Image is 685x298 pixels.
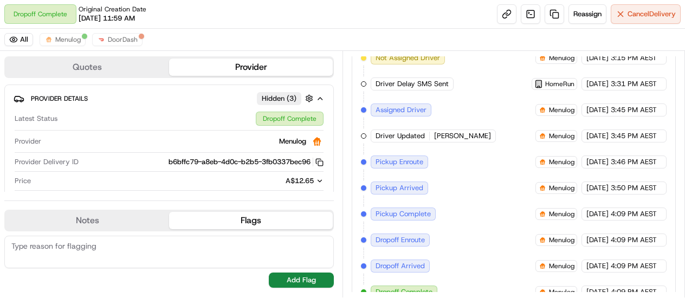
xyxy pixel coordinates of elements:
span: Latest Status [15,114,57,124]
span: Menulog [549,262,574,270]
span: Original Creation Date [79,5,146,14]
button: DoorDash [92,33,143,46]
span: [DATE] [586,261,609,271]
button: Notes [5,212,169,229]
span: [DATE] 11:59 AM [79,14,135,23]
img: justeat_logo.png [538,262,547,270]
span: Menulog [549,288,574,296]
span: A$12.65 [286,176,314,185]
img: justeat_logo.png [538,288,547,296]
button: Add Flag [269,273,334,288]
span: Assigned Driver [376,105,426,115]
span: Dropoff Complete [376,287,432,297]
span: [DATE] [586,287,609,297]
span: Driver Delay SMS Sent [376,79,449,89]
span: [DATE] [586,209,609,219]
span: Menulog [549,210,574,218]
span: 3:15 PM AEST [611,53,657,63]
button: All [4,33,33,46]
span: [DATE] [586,235,609,245]
span: 4:09 PM AEST [611,235,657,245]
span: Cancel Delivery [628,9,676,19]
span: Provider Details [31,94,88,103]
button: CancelDelivery [611,4,681,24]
img: justeat_logo.png [538,106,547,114]
span: Driver Updated [376,131,425,141]
span: Menulog [549,54,574,62]
img: justeat_logo.png [538,210,547,218]
img: justeat_logo.png [538,132,547,140]
img: justeat_logo.png [538,184,547,192]
button: Quotes [5,59,169,76]
button: A$12.65 [228,176,324,186]
span: [DATE] [586,157,609,167]
span: Provider [15,137,41,146]
span: 3:31 PM AEST [611,79,657,89]
span: 3:46 PM AEST [611,157,657,167]
button: Provider [169,59,333,76]
span: Menulog [549,236,574,244]
span: [DATE] [586,53,609,63]
span: HomeRun [545,80,574,88]
span: [DATE] [586,79,609,89]
img: doordash_logo_v2.png [97,35,106,44]
span: [PERSON_NAME] [434,131,491,141]
span: Provider Delivery ID [15,157,79,167]
span: 3:45 PM AEST [611,105,657,115]
span: [DATE] [586,105,609,115]
span: Menulog [55,35,81,44]
span: Not Assigned Driver [376,53,440,63]
span: Menulog [549,184,574,192]
img: justeat_logo.png [311,135,324,148]
span: 4:09 PM AEST [611,287,657,297]
span: Pickup Complete [376,209,431,219]
button: Hidden (3) [257,92,316,105]
span: Reassign [573,9,602,19]
span: Dropoff Enroute [376,235,425,245]
span: 4:09 PM AEST [611,209,657,219]
span: 4:09 PM AEST [611,261,657,271]
span: [DATE] [586,183,609,193]
img: justeat_logo.png [44,35,53,44]
span: Menulog [549,158,574,166]
button: Menulog [40,33,86,46]
span: Hidden ( 3 ) [262,94,296,103]
span: Pickup Arrived [376,183,423,193]
span: DoorDash [108,35,138,44]
span: Price [15,176,31,186]
button: Reassign [568,4,606,24]
span: [DATE] [586,131,609,141]
span: Menulog [549,132,574,140]
span: 3:45 PM AEST [611,131,657,141]
img: justeat_logo.png [538,54,547,62]
img: justeat_logo.png [538,236,547,244]
img: justeat_logo.png [538,158,547,166]
span: Pickup Enroute [376,157,423,167]
span: 3:50 PM AEST [611,183,657,193]
button: Flags [169,212,333,229]
span: Menulog [279,137,306,146]
span: Dropoff Arrived [376,261,425,271]
button: b6bffc79-a8eb-4d0c-b2b5-3fb0337bec96 [169,157,324,167]
span: Menulog [549,106,574,114]
button: Provider DetailsHidden (3) [14,89,325,107]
